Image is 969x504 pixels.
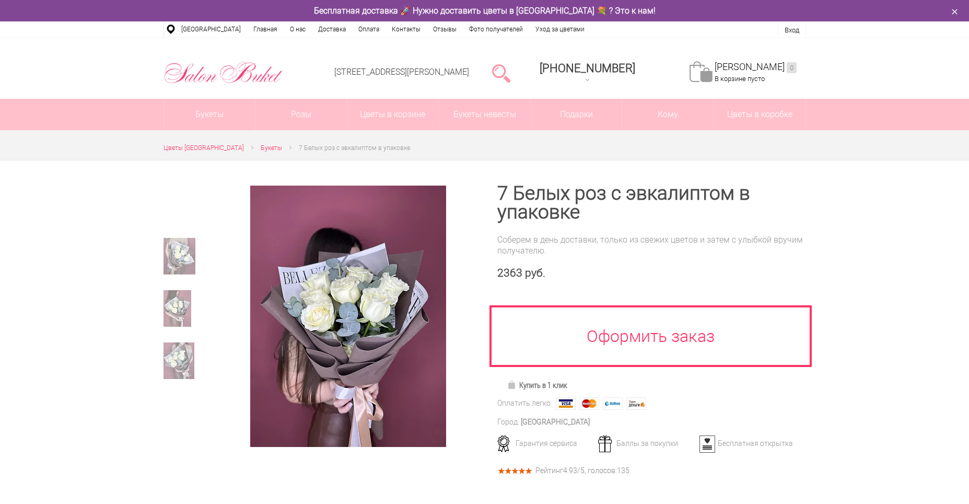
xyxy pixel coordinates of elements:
[556,397,576,410] img: Visa
[224,186,472,447] a: Увеличить
[261,143,282,154] a: Букеты
[352,21,386,37] a: Оплата
[787,62,797,73] ins: 0
[715,75,765,83] span: В корзине пусто
[284,21,312,37] a: О нас
[489,305,812,367] a: Оформить заказ
[714,99,805,130] a: Цветы в коробке
[312,21,352,37] a: Доставка
[439,99,530,130] a: Букеты невесты
[386,21,427,37] a: Контакты
[785,26,799,34] a: Вход
[626,397,646,410] img: Яндекс Деньги
[334,67,469,77] a: [STREET_ADDRESS][PERSON_NAME]
[617,466,629,475] span: 135
[540,62,635,75] span: [PHONE_NUMBER]
[164,144,244,152] span: Цветы [GEOGRAPHIC_DATA]
[533,58,641,88] a: [PHONE_NUMBER]
[622,99,714,130] span: Кому
[497,398,552,409] div: Оплатить легко:
[521,417,590,428] div: [GEOGRAPHIC_DATA]
[715,61,797,73] a: [PERSON_NAME]
[696,439,799,448] div: Бесплатная открытка
[164,99,255,130] a: Букеты
[563,466,577,475] span: 4.93
[156,5,814,16] div: Бесплатная доставка 🚀 Нужно доставить цветы в [GEOGRAPHIC_DATA] 💐 ? Это к нам!
[164,59,283,86] img: Цветы Нижний Новгород
[503,378,572,393] a: Купить в 1 клик
[175,21,247,37] a: [GEOGRAPHIC_DATA]
[529,21,591,37] a: Уход за цветами
[535,468,631,474] div: Рейтинг /5, голосов: .
[494,439,597,448] div: Гарантия сервиса
[579,397,599,410] img: MasterCard
[299,144,410,152] span: 7 Белых роз с эвкалиптом в упаковке
[497,234,806,256] div: Соберем в день доставки, только из свежих цветов и затем с улыбкой вручим получателю.
[463,21,529,37] a: Фото получателей
[255,99,347,130] a: Розы
[497,267,806,280] div: 2363 руб.
[497,184,806,222] h1: 7 Белых роз с эвкалиптом в упаковке
[247,21,284,37] a: Главная
[427,21,463,37] a: Отзывы
[164,143,244,154] a: Цветы [GEOGRAPHIC_DATA]
[507,381,519,389] img: Купить в 1 клик
[594,439,697,448] div: Баллы за покупки
[347,99,439,130] a: Цветы в корзине
[531,99,622,130] a: Подарки
[603,397,623,410] img: Webmoney
[261,144,282,152] span: Букеты
[497,417,519,428] div: Город:
[250,186,446,447] img: 7 Белых роз с эвкалиптом в упаковке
